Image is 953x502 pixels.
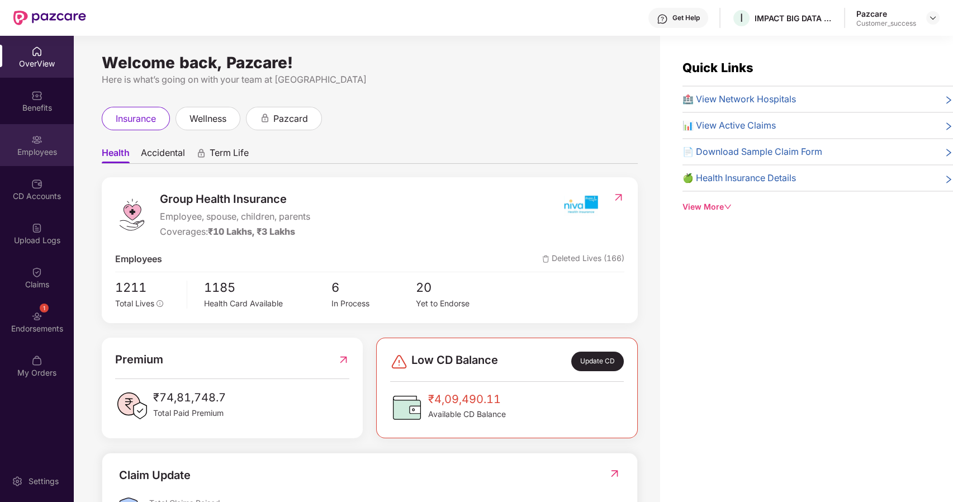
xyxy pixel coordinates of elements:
span: Total Lives [115,299,154,308]
img: svg+xml;base64,PHN2ZyBpZD0iTXlfT3JkZXJzIiBkYXRhLW5hbWU9Ik15IE9yZGVycyIgeG1sbnM9Imh0dHA6Ly93d3cudz... [31,355,42,366]
span: Low CD Balance [411,352,498,371]
span: ₹74,81,748.7 [153,389,226,406]
span: Quick Links [682,60,753,75]
span: Deleted Lives (166) [542,252,624,266]
span: down [724,203,732,211]
span: 🏥 View Network Hospitals [682,92,796,106]
span: Group Health Insurance [160,191,310,208]
img: deleteIcon [542,255,549,263]
span: Term Life [210,147,249,163]
span: 🍏 Health Insurance Details [682,171,796,185]
span: Available CD Balance [428,408,506,420]
img: svg+xml;base64,PHN2ZyBpZD0iRW1wbG95ZWVzIiB4bWxucz0iaHR0cDovL3d3dy53My5vcmcvMjAwMC9zdmciIHdpZHRoPS... [31,134,42,145]
span: 1185 [204,278,331,297]
img: svg+xml;base64,PHN2ZyBpZD0iU2V0dGluZy0yMHgyMCIgeG1sbnM9Imh0dHA6Ly93d3cudzMub3JnLzIwMDAvc3ZnIiB3aW... [12,476,23,487]
span: ₹4,09,490.11 [428,391,506,408]
div: Yet to Endorse [416,297,501,310]
div: View More [682,201,953,213]
div: Claim Update [119,467,191,484]
span: 1211 [115,278,179,297]
img: svg+xml;base64,PHN2ZyBpZD0iSG9tZSIgeG1sbnM9Imh0dHA6Ly93d3cudzMub3JnLzIwMDAvc3ZnIiB3aWR0aD0iMjAiIG... [31,46,42,57]
span: right [944,94,953,106]
span: 20 [416,278,501,297]
img: PaidPremiumIcon [115,389,149,423]
div: animation [260,113,270,123]
img: logo [115,198,149,231]
span: Accidental [141,147,185,163]
span: wellness [189,112,226,126]
img: svg+xml;base64,PHN2ZyBpZD0iQmVuZWZpdHMiIHhtbG5zPSJodHRwOi8vd3d3LnczLm9yZy8yMDAwL3N2ZyIgd2lkdGg9Ij... [31,90,42,101]
img: RedirectIcon [609,468,620,479]
span: 6 [331,278,416,297]
span: right [944,121,953,132]
span: Employee, spouse, children, parents [160,210,310,224]
img: svg+xml;base64,PHN2ZyBpZD0iSGVscC0zMngzMiIgeG1sbnM9Imh0dHA6Ly93d3cudzMub3JnLzIwMDAvc3ZnIiB3aWR0aD... [657,13,668,25]
img: RedirectIcon [338,351,349,368]
div: Customer_success [856,19,916,28]
img: New Pazcare Logo [13,11,86,25]
div: Health Card Available [204,297,331,310]
img: insurerIcon [560,191,601,219]
span: pazcard [273,112,308,126]
img: svg+xml;base64,PHN2ZyBpZD0iRGFuZ2VyLTMyeDMyIiB4bWxucz0iaHR0cDovL3d3dy53My5vcmcvMjAwMC9zdmciIHdpZH... [390,353,408,371]
span: right [944,173,953,185]
span: info-circle [157,300,163,307]
img: svg+xml;base64,PHN2ZyBpZD0iRW5kb3JzZW1lbnRzIiB4bWxucz0iaHR0cDovL3d3dy53My5vcmcvMjAwMC9zdmciIHdpZH... [31,311,42,322]
div: Welcome back, Pazcare! [102,58,638,67]
div: animation [196,148,206,158]
span: ₹10 Lakhs, ₹3 Lakhs [208,226,295,237]
div: Here is what’s going on with your team at [GEOGRAPHIC_DATA] [102,73,638,87]
span: 📄 Download Sample Claim Form [682,145,822,159]
div: Pazcare [856,8,916,19]
img: svg+xml;base64,PHN2ZyBpZD0iVXBsb2FkX0xvZ3MiIGRhdGEtbmFtZT0iVXBsb2FkIExvZ3MiIHhtbG5zPSJodHRwOi8vd3... [31,222,42,234]
span: Health [102,147,130,163]
div: 1 [40,304,49,312]
div: Update CD [571,352,624,371]
span: insurance [116,112,156,126]
div: Settings [25,476,62,487]
span: I [740,11,743,25]
img: svg+xml;base64,PHN2ZyBpZD0iQ0RfQWNjb3VudHMiIGRhdGEtbmFtZT0iQ0QgQWNjb3VudHMiIHhtbG5zPSJodHRwOi8vd3... [31,178,42,190]
span: Total Paid Premium [153,407,226,419]
span: Premium [115,351,163,368]
span: right [944,147,953,159]
img: RedirectIcon [613,192,624,203]
div: IMPACT BIG DATA ANALYSIS PRIVATE LIMITED [755,13,833,23]
span: 📊 View Active Claims [682,119,776,132]
div: Get Help [672,13,700,22]
div: Coverages: [160,225,310,239]
span: Employees [115,252,162,266]
img: CDBalanceIcon [390,391,424,424]
div: In Process [331,297,416,310]
img: svg+xml;base64,PHN2ZyBpZD0iRHJvcGRvd24tMzJ4MzIiIHhtbG5zPSJodHRwOi8vd3d3LnczLm9yZy8yMDAwL3N2ZyIgd2... [928,13,937,22]
img: svg+xml;base64,PHN2ZyBpZD0iQ2xhaW0iIHhtbG5zPSJodHRwOi8vd3d3LnczLm9yZy8yMDAwL3N2ZyIgd2lkdGg9IjIwIi... [31,267,42,278]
